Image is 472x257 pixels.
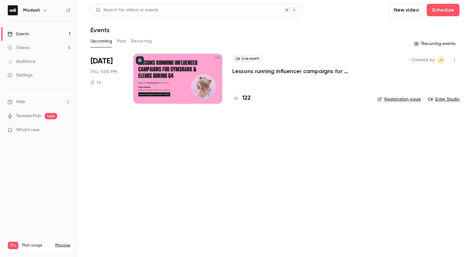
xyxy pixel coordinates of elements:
[437,56,445,64] span: Jack Eaton
[427,4,460,16] button: Schedule
[389,4,424,16] button: New video
[7,31,29,37] div: Events
[242,94,251,102] h4: 122
[428,96,460,102] a: Enter Studio
[22,243,52,248] span: Plan usage
[91,26,110,34] h1: Events
[8,5,18,15] img: Modash
[16,127,40,133] span: What's new
[8,242,18,249] span: Pro
[45,113,57,119] span: new
[96,7,158,13] div: Search for videos or events
[131,36,152,46] button: Recurring
[439,56,443,64] span: JE
[411,39,460,49] button: Recurring events
[7,99,71,105] li: help-dropdown-opener
[16,99,25,105] span: Help
[232,94,251,102] a: 122
[7,45,30,51] div: Videos
[117,36,126,46] button: Past
[91,56,113,66] span: [DATE]
[91,36,112,46] button: Upcoming
[411,56,435,64] span: Created by
[232,55,263,62] span: Live event
[91,69,117,75] span: Thu, 5:00 PM
[55,243,70,248] a: Manage
[16,113,41,119] a: SpeakerHub
[91,80,101,85] div: 1 h
[7,72,32,78] div: Settings
[232,67,367,75] a: Lessons running influencer campaigns for Gymshark & Elemis during Q4
[377,96,421,102] a: Registration page
[23,7,40,13] h6: Modash
[91,54,123,104] div: Sep 18 Thu, 5:00 PM (Europe/London)
[7,58,35,65] div: Audience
